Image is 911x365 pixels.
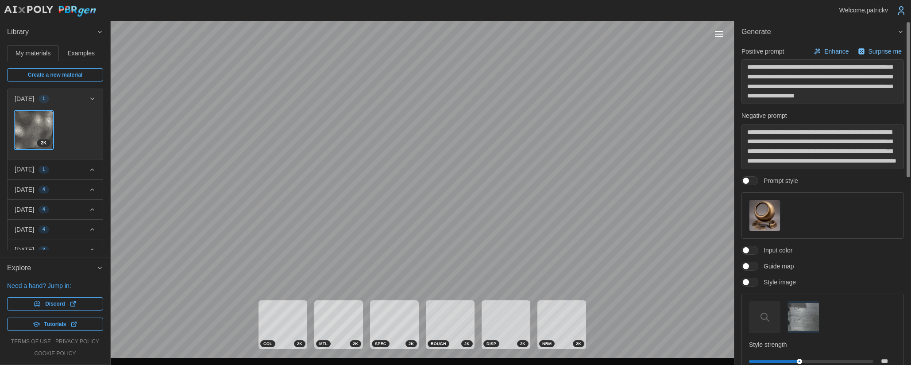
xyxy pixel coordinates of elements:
span: 4 [42,206,45,213]
span: Examples [68,50,95,56]
span: 2 [42,246,45,253]
p: [DATE] [15,185,34,194]
span: Create a new material [28,69,82,81]
button: Generate [734,21,911,43]
span: 1 [42,95,45,102]
a: Discord [7,297,103,311]
img: Style image [788,303,818,332]
span: Discord [45,298,65,310]
span: SPEC [375,341,386,347]
button: [DATE]4 [8,200,103,219]
button: [DATE]1 [8,89,103,109]
span: NRM [542,341,552,347]
p: [DATE] [15,245,34,254]
span: 2 K [464,341,470,347]
span: 4 [42,186,45,193]
span: Tutorials [44,318,66,330]
p: [DATE] [15,94,34,103]
p: [DATE] [15,225,34,234]
button: [DATE]4 [8,180,103,199]
button: Enhance [811,45,851,58]
p: Need a hand? Jump in: [7,281,103,290]
p: Negative prompt [741,111,904,120]
p: [DATE] [15,165,34,174]
span: Generate [741,21,897,43]
span: Guide map [758,262,794,271]
p: Welcome, patrickv [839,6,888,15]
span: My materials [15,50,50,56]
span: 2 K [41,140,46,147]
span: 2 K [520,341,525,347]
span: DISP [486,341,496,347]
span: Library [7,21,97,43]
img: AIxPoly PBRgen [4,5,97,17]
img: Prompt style [749,200,780,231]
p: [DATE] [15,205,34,214]
span: MTL [319,341,328,347]
a: cookie policy [34,350,76,357]
span: Explore [7,257,97,279]
p: Enhance [824,47,850,56]
button: [DATE]4 [8,220,103,239]
a: Create a new material [7,68,103,82]
a: Tutorials [7,318,103,331]
span: 2 K [297,341,302,347]
span: Style image [758,278,796,287]
span: 2 K [576,341,581,347]
button: [DATE]1 [8,159,103,179]
button: Prompt style [749,200,780,231]
span: 4 [42,226,45,233]
div: [DATE]1 [8,109,103,159]
p: Style strength [749,340,896,349]
button: [DATE]2 [8,240,103,260]
span: ROUGH [431,341,446,347]
button: Toggle viewport controls [713,28,725,40]
span: 2 K [353,341,358,347]
span: Prompt style [758,176,798,185]
span: Input color [758,246,792,255]
span: 1 [42,166,45,173]
span: 2 K [409,341,414,347]
a: privacy policy [55,338,99,346]
button: Surprise me [856,45,904,58]
a: terms of use [11,338,51,346]
button: Style image [787,301,819,333]
p: Surprise me [869,47,903,56]
a: CJurYaiFlzO5TbWGI5OX2K [15,111,53,149]
p: Positive prompt [741,47,784,56]
img: CJurYaiFlzO5TbWGI5OX [15,111,53,149]
span: COL [263,341,272,347]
